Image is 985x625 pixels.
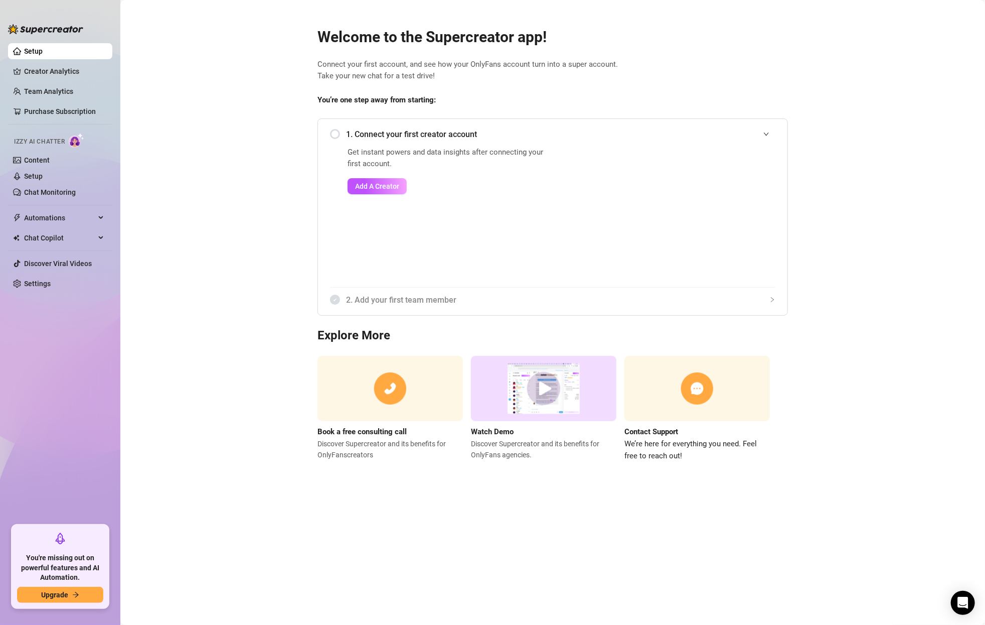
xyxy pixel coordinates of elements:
a: Discover Viral Videos [24,260,92,268]
img: logo-BBDzfeDw.svg [8,24,83,34]
h2: Welcome to the Supercreator app! [317,28,788,47]
span: arrow-right [72,591,79,598]
strong: You’re one step away from starting: [317,95,436,104]
span: collapsed [769,297,775,303]
strong: Contact Support [624,427,678,436]
img: supercreator demo [471,356,616,422]
span: Discover Supercreator and its benefits for OnlyFans agencies. [471,438,616,460]
span: Chat Copilot [24,230,95,246]
a: Watch DemoDiscover Supercreator and its benefits for OnlyFans agencies. [471,356,616,462]
span: rocket [54,533,66,545]
img: AI Chatter [69,133,84,148]
span: Automations [24,210,95,226]
iframe: Add Creators [575,147,775,275]
div: Open Intercom Messenger [951,591,975,615]
span: 1. Connect your first creator account [346,128,775,141]
div: 1. Connect your first creator account [330,122,775,147]
span: We’re here for everything you need. Feel free to reach out! [624,438,770,462]
a: Chat Monitoring [24,188,76,196]
span: Discover Supercreator and its benefits for OnlyFans creators [317,438,463,460]
img: Chat Copilot [13,234,20,241]
a: Add A Creator [348,178,550,194]
span: thunderbolt [13,214,21,222]
a: Creator Analytics [24,63,104,79]
span: Connect your first account, and see how your OnlyFans account turn into a super account. Take you... [317,59,788,82]
a: Setup [24,47,43,55]
img: consulting call [317,356,463,422]
div: 2. Add your first team member [330,288,775,312]
a: Settings [24,280,51,288]
span: Izzy AI Chatter [14,137,65,147]
span: Add A Creator [355,182,399,190]
strong: Book a free consulting call [317,427,407,436]
a: Setup [24,172,43,180]
span: Get instant powers and data insights after connecting your first account. [348,147,550,170]
a: Book a free consulting callDiscover Supercreator and its benefits for OnlyFanscreators [317,356,463,462]
strong: Watch Demo [471,427,514,436]
a: Purchase Subscription [24,103,104,119]
a: Content [24,156,50,164]
button: Upgradearrow-right [17,587,103,603]
button: Add A Creator [348,178,407,194]
span: You're missing out on powerful features and AI Automation. [17,553,103,583]
img: contact support [624,356,770,422]
span: Upgrade [41,591,68,599]
h3: Explore More [317,328,788,344]
a: Team Analytics [24,87,73,95]
span: 2. Add your first team member [346,294,775,306]
span: expanded [763,131,769,137]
